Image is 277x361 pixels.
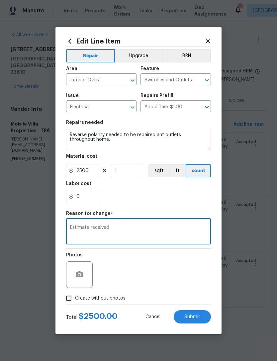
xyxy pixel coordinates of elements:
button: Open [128,76,137,85]
span: Submit [184,315,200,319]
textarea: Estimate received [70,225,207,239]
h5: Labor cost [66,181,91,186]
h5: Feature [140,66,159,71]
textarea: Reverse polarity needed to be repaired ant outlets throughout home. [66,129,211,150]
div: Total [66,313,118,321]
h5: Area [66,66,77,71]
button: Cancel [135,310,171,323]
button: Open [202,103,212,112]
button: Open [202,76,212,85]
h5: Reason for change [66,211,111,216]
h5: Repairs needed [66,120,103,125]
span: $ 2500.00 [79,312,118,320]
button: count [186,164,211,177]
h5: Material cost [66,154,97,159]
span: Cancel [145,315,160,319]
button: sqft [148,164,169,177]
button: Submit [174,310,211,323]
button: BRN [162,49,211,62]
h5: Photos [66,253,83,257]
h5: Issue [66,93,79,98]
h2: Edit Line Item [66,38,205,45]
span: Create without photos [75,295,126,302]
button: ft [169,164,186,177]
h5: Repairs Prefill [140,93,173,98]
button: Upgrade [115,49,162,62]
button: Repair [66,49,115,62]
button: Open [128,103,137,112]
